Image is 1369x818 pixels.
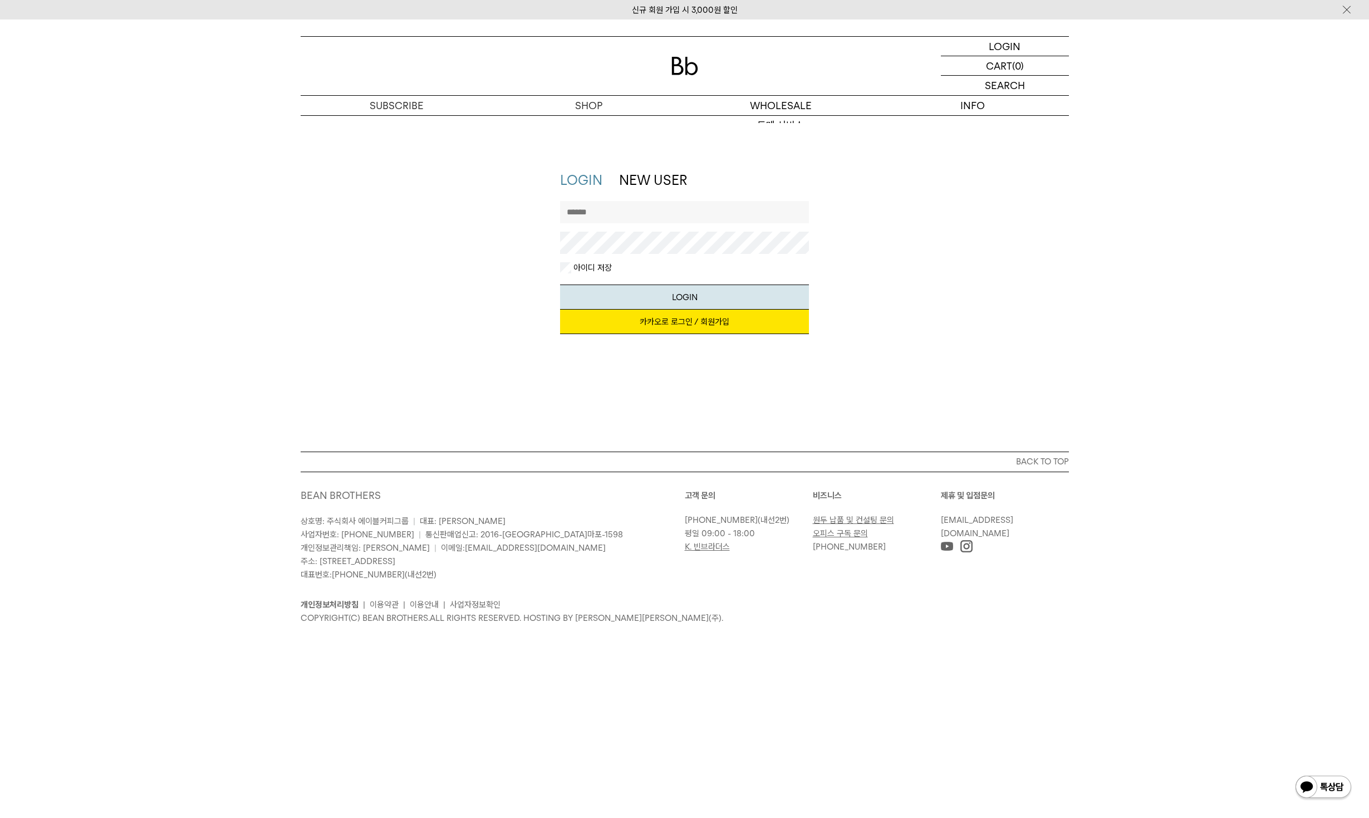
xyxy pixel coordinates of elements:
[941,37,1069,56] a: LOGIN
[813,515,894,525] a: 원두 납품 및 컨설팅 문의
[420,516,506,526] span: 대표: [PERSON_NAME]
[632,5,738,15] a: 신규 회원 가입 시 3,000원 할인
[685,489,813,502] p: 고객 문의
[560,172,602,188] a: LOGIN
[813,528,868,538] a: 오피스 구독 문의
[370,600,399,610] a: 이용약관
[671,57,698,75] img: 로고
[301,556,395,566] span: 주소: [STREET_ADDRESS]
[560,310,809,334] a: 카카오로 로그인 / 회원가입
[403,598,405,611] li: |
[560,285,809,310] button: LOGIN
[413,516,415,526] span: |
[813,542,886,552] a: [PHONE_NUMBER]
[989,37,1020,56] p: LOGIN
[986,56,1012,75] p: CART
[301,570,436,580] span: 대표번호: (내선2번)
[301,452,1069,472] button: BACK TO TOP
[410,600,439,610] a: 이용안내
[443,598,445,611] li: |
[685,515,758,525] a: [PHONE_NUMBER]
[301,600,359,610] a: 개인정보처리방침
[877,96,1069,115] p: INFO
[493,96,685,115] a: SHOP
[363,598,365,611] li: |
[1294,775,1352,801] img: 카카오톡 채널 1:1 채팅 버튼
[619,172,687,188] a: NEW USER
[685,527,807,540] p: 평일 09:00 - 18:00
[685,96,877,115] p: WHOLESALE
[571,262,612,273] label: 아이디 저장
[419,530,421,540] span: |
[685,513,807,527] p: (내선2번)
[301,543,430,553] span: 개인정보관리책임: [PERSON_NAME]
[813,489,941,502] p: 비즈니스
[941,489,1069,502] p: 제휴 및 입점문의
[301,489,381,501] a: BEAN BROTHERS
[465,543,606,553] a: [EMAIL_ADDRESS][DOMAIN_NAME]
[301,611,1069,625] p: COPYRIGHT(C) BEAN BROTHERS. ALL RIGHTS RESERVED. HOSTING BY [PERSON_NAME][PERSON_NAME](주).
[685,542,730,552] a: K. 빈브라더스
[685,116,877,135] a: 도매 서비스
[941,515,1013,538] a: [EMAIL_ADDRESS][DOMAIN_NAME]
[1012,56,1024,75] p: (0)
[332,570,405,580] a: [PHONE_NUMBER]
[450,600,501,610] a: 사업자정보확인
[941,56,1069,76] a: CART (0)
[301,96,493,115] a: SUBSCRIBE
[985,76,1025,95] p: SEARCH
[425,530,623,540] span: 통신판매업신고: 2016-[GEOGRAPHIC_DATA]마포-1598
[301,530,414,540] span: 사업자번호: [PHONE_NUMBER]
[434,543,436,553] span: |
[441,543,606,553] span: 이메일:
[301,516,409,526] span: 상호명: 주식회사 에이블커피그룹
